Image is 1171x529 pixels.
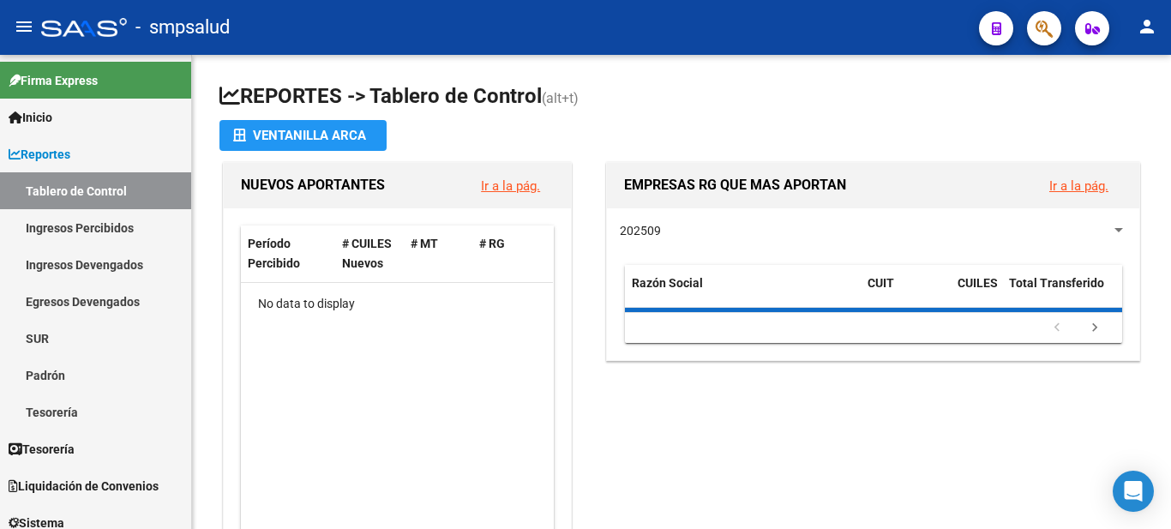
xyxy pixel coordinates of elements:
span: Período Percibido [248,237,300,270]
div: Ventanilla ARCA [233,120,373,151]
datatable-header-cell: Período Percibido [241,225,335,282]
span: EMPRESAS RG QUE MAS APORTAN [624,177,846,193]
a: Ir a la pág. [481,178,540,194]
mat-icon: menu [14,16,34,37]
span: # MT [411,237,438,250]
button: Ventanilla ARCA [219,120,387,151]
span: Tesorería [9,440,75,459]
span: NUEVOS APORTANTES [241,177,385,193]
a: go to previous page [1041,319,1073,338]
div: Open Intercom Messenger [1113,471,1154,512]
div: No data to display [241,283,553,326]
span: 202509 [620,224,661,237]
span: # RG [479,237,505,250]
span: CUILES [958,276,998,290]
mat-icon: person [1137,16,1157,37]
span: Firma Express [9,71,98,90]
a: go to next page [1078,319,1111,338]
span: (alt+t) [542,90,579,106]
datatable-header-cell: # CUILES Nuevos [335,225,404,282]
button: Ir a la pág. [1036,170,1122,201]
span: - smpsalud [135,9,230,46]
span: # CUILES Nuevos [342,237,392,270]
datatable-header-cell: # MT [404,225,472,282]
h1: REPORTES -> Tablero de Control [219,82,1144,112]
datatable-header-cell: Razón Social [625,265,861,322]
span: CUIT [868,276,894,290]
a: Ir a la pág. [1049,178,1108,194]
datatable-header-cell: # RG [472,225,541,282]
span: Total Transferido [1009,276,1104,290]
span: Reportes [9,145,70,164]
datatable-header-cell: CUILES [951,265,1002,322]
datatable-header-cell: Total Transferido [1002,265,1122,322]
span: Razón Social [632,276,703,290]
button: Ir a la pág. [467,170,554,201]
span: Inicio [9,108,52,127]
span: Liquidación de Convenios [9,477,159,496]
datatable-header-cell: CUIT [861,265,951,322]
